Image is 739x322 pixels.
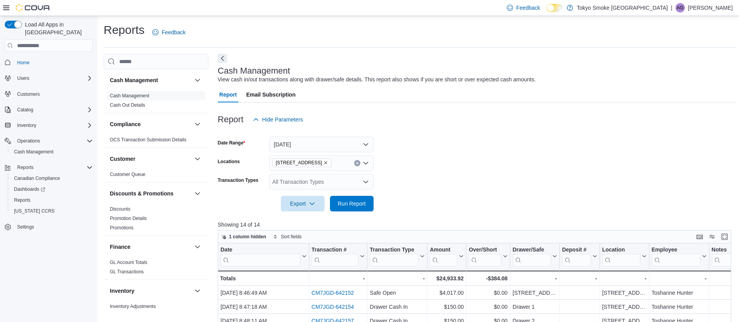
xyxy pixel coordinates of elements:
[110,287,191,295] button: Inventory
[311,274,365,283] div: -
[14,197,30,203] span: Reports
[218,177,258,183] label: Transaction Types
[110,93,149,99] a: Cash Management
[110,155,135,163] h3: Customer
[676,3,685,12] div: Andrea Geater
[2,56,96,68] button: Home
[14,74,93,83] span: Users
[218,140,245,146] label: Date Range
[602,289,646,298] div: [STREET_ADDRESS]
[430,303,464,312] div: $150.00
[5,53,93,253] nav: Complex example
[338,200,366,208] span: Run Report
[2,120,96,131] button: Inventory
[14,175,60,181] span: Canadian Compliance
[193,120,202,129] button: Compliance
[602,303,646,312] div: [STREET_ADDRESS]
[14,74,32,83] button: Users
[220,246,300,266] div: Date
[110,76,158,84] h3: Cash Management
[246,87,296,102] span: Email Subscription
[104,170,208,182] div: Customer
[110,171,145,178] span: Customer Queue
[11,174,63,183] a: Canadian Compliance
[11,185,93,194] span: Dashboards
[149,25,189,40] a: Feedback
[14,90,43,99] a: Customers
[370,246,418,254] div: Transaction Type
[547,4,563,12] input: Dark Mode
[220,289,307,298] div: [DATE] 8:46:49 AM
[311,304,354,310] a: CM7JGD-642154
[110,287,134,295] h3: Inventory
[220,274,307,283] div: Totals
[14,149,53,155] span: Cash Management
[323,160,328,165] button: Remove 450 Yonge St from selection in this group
[14,121,39,130] button: Inventory
[250,112,306,127] button: Hide Parameters
[651,303,706,312] div: Toshanne Hunter
[110,172,145,177] a: Customer Queue
[562,246,591,266] div: Deposit #
[14,186,45,192] span: Dashboards
[14,121,93,130] span: Inventory
[720,232,729,241] button: Enter fullscreen
[110,190,191,197] button: Discounts & Promotions
[110,225,134,231] span: Promotions
[311,246,358,266] div: Transaction # URL
[469,274,507,283] div: -$384.08
[16,4,51,12] img: Cova
[220,246,307,266] button: Date
[110,206,131,212] a: Discounts
[11,206,93,216] span: Washington CCRS
[707,232,717,241] button: Display options
[469,246,501,254] div: Over/Short
[11,195,93,205] span: Reports
[11,185,48,194] a: Dashboards
[281,234,302,240] span: Sort fields
[430,274,464,283] div: $24,933.92
[14,136,43,146] button: Operations
[14,163,37,172] button: Reports
[22,21,93,36] span: Load All Apps in [GEOGRAPHIC_DATA]
[276,159,322,167] span: [STREET_ADDRESS]
[11,206,58,216] a: [US_STATE] CCRS
[311,246,358,254] div: Transaction #
[110,120,191,128] button: Compliance
[8,195,96,206] button: Reports
[8,146,96,157] button: Cash Management
[110,102,145,108] span: Cash Out Details
[218,158,240,165] label: Locations
[14,58,33,67] a: Home
[370,303,425,312] div: Drawer Cash In
[651,246,700,254] div: Employee
[104,135,208,148] div: Compliance
[162,28,185,36] span: Feedback
[354,160,360,166] button: Clear input
[193,189,202,198] button: Discounts & Promotions
[110,216,147,221] a: Promotion Details
[218,66,290,76] h3: Cash Management
[218,221,737,229] p: Showing 14 of 14
[218,54,227,63] button: Next
[218,232,269,241] button: 1 column hidden
[430,289,464,298] div: $4,017.00
[110,260,147,265] a: GL Account Totals
[14,222,37,232] a: Settings
[104,258,208,280] div: Finance
[370,289,425,298] div: Safe Open
[2,135,96,146] button: Operations
[14,222,93,232] span: Settings
[14,136,93,146] span: Operations
[193,154,202,164] button: Customer
[513,246,557,266] button: Drawer/Safe
[513,246,551,254] div: Drawer/Safe
[17,75,29,81] span: Users
[110,303,156,310] span: Inventory Adjustments
[193,286,202,296] button: Inventory
[110,76,191,84] button: Cash Management
[262,116,303,123] span: Hide Parameters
